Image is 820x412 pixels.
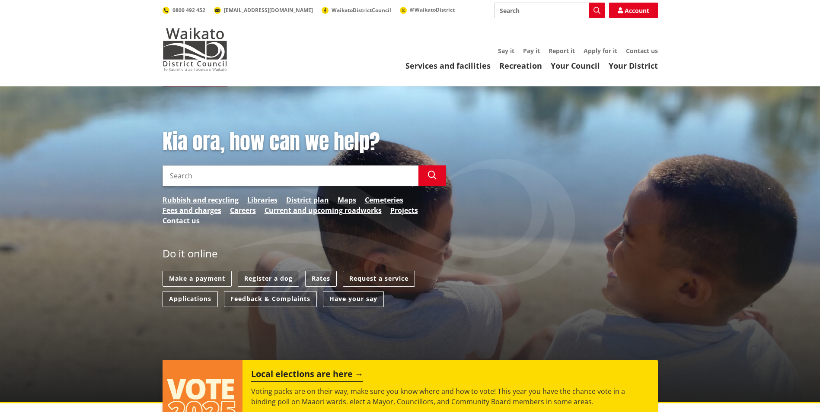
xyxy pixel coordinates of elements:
[551,60,600,71] a: Your Council
[163,165,418,186] input: Search input
[163,130,446,155] h1: Kia ora, how can we help?
[609,3,658,18] a: Account
[163,28,227,71] img: Waikato District Council - Te Kaunihera aa Takiwaa o Waikato
[163,195,239,205] a: Rubbish and recycling
[523,47,540,55] a: Pay it
[338,195,356,205] a: Maps
[332,6,391,14] span: WaikatoDistrictCouncil
[163,247,217,263] h2: Do it online
[405,60,491,71] a: Services and facilities
[163,271,232,287] a: Make a payment
[305,271,337,287] a: Rates
[163,216,200,226] a: Contact us
[626,47,658,55] a: Contact us
[163,205,221,216] a: Fees and charges
[322,6,391,14] a: WaikatoDistrictCouncil
[584,47,617,55] a: Apply for it
[410,6,455,13] span: @WaikatoDistrict
[549,47,575,55] a: Report it
[400,6,455,13] a: @WaikatoDistrict
[286,195,329,205] a: District plan
[224,291,317,307] a: Feedback & Complaints
[247,195,278,205] a: Libraries
[365,195,403,205] a: Cemeteries
[499,60,542,71] a: Recreation
[163,6,205,14] a: 0800 492 452
[323,291,384,307] a: Have your say
[230,205,256,216] a: Careers
[238,271,299,287] a: Register a dog
[251,369,363,382] h2: Local elections are here
[265,205,382,216] a: Current and upcoming roadworks
[609,60,658,71] a: Your District
[172,6,205,14] span: 0800 492 452
[494,3,605,18] input: Search input
[498,47,514,55] a: Say it
[343,271,415,287] a: Request a service
[251,386,649,407] p: Voting packs are on their way, make sure you know where and how to vote! This year you have the c...
[214,6,313,14] a: [EMAIL_ADDRESS][DOMAIN_NAME]
[390,205,418,216] a: Projects
[163,291,218,307] a: Applications
[224,6,313,14] span: [EMAIL_ADDRESS][DOMAIN_NAME]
